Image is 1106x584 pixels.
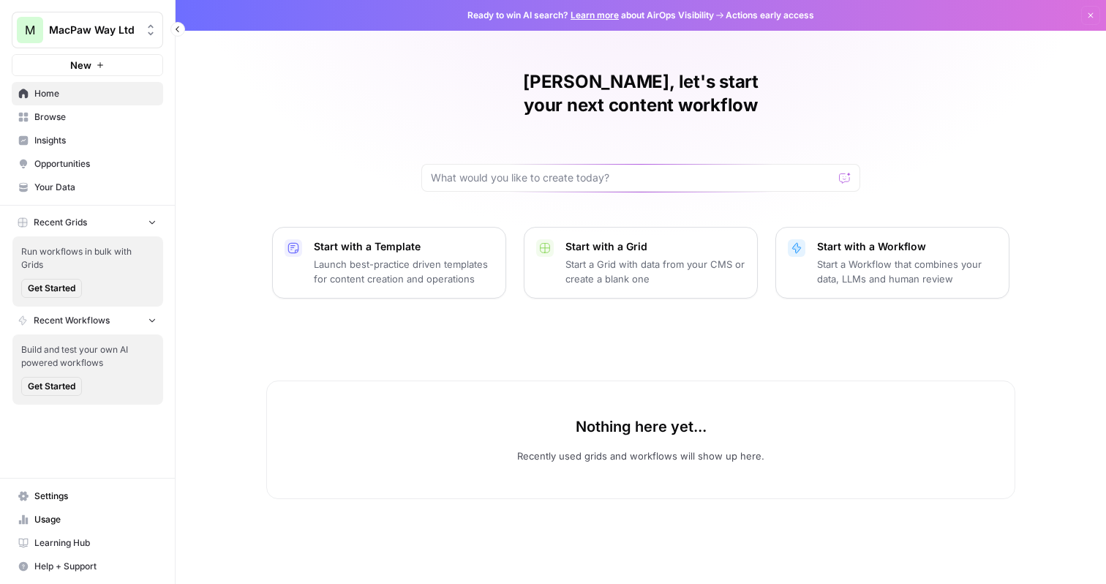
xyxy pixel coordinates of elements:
[34,87,157,100] span: Home
[12,531,163,555] a: Learning Hub
[421,70,860,117] h1: [PERSON_NAME], let's start your next content workflow
[314,239,494,254] p: Start with a Template
[34,490,157,503] span: Settings
[12,12,163,48] button: Workspace: MacPaw Way Ltd
[12,54,163,76] button: New
[12,508,163,531] a: Usage
[49,23,138,37] span: MacPaw Way Ltd
[34,536,157,550] span: Learning Hub
[12,82,163,105] a: Home
[28,282,75,295] span: Get Started
[12,484,163,508] a: Settings
[775,227,1009,299] button: Start with a WorkflowStart a Workflow that combines your data, LLMs and human review
[28,380,75,393] span: Get Started
[34,181,157,194] span: Your Data
[12,129,163,152] a: Insights
[34,513,157,526] span: Usage
[12,105,163,129] a: Browse
[34,560,157,573] span: Help + Support
[12,152,163,176] a: Opportunities
[12,211,163,233] button: Recent Grids
[12,310,163,332] button: Recent Workflows
[524,227,758,299] button: Start with a GridStart a Grid with data from your CMS or create a blank one
[25,21,35,39] span: M
[21,279,82,298] button: Get Started
[34,134,157,147] span: Insights
[565,239,745,254] p: Start with a Grid
[70,58,91,72] span: New
[34,216,87,229] span: Recent Grids
[571,10,619,20] a: Learn more
[34,111,157,124] span: Browse
[517,449,764,463] p: Recently used grids and workflows will show up here.
[726,9,814,22] span: Actions early access
[817,239,997,254] p: Start with a Workflow
[12,176,163,199] a: Your Data
[431,171,833,185] input: What would you like to create today?
[12,555,163,578] button: Help + Support
[272,227,506,299] button: Start with a TemplateLaunch best-practice driven templates for content creation and operations
[467,9,714,22] span: Ready to win AI search? about AirOps Visibility
[34,314,110,327] span: Recent Workflows
[21,377,82,396] button: Get Started
[817,257,997,286] p: Start a Workflow that combines your data, LLMs and human review
[34,157,157,171] span: Opportunities
[21,343,154,370] span: Build and test your own AI powered workflows
[576,416,707,437] p: Nothing here yet...
[21,245,154,272] span: Run workflows in bulk with Grids
[565,257,745,286] p: Start a Grid with data from your CMS or create a blank one
[314,257,494,286] p: Launch best-practice driven templates for content creation and operations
